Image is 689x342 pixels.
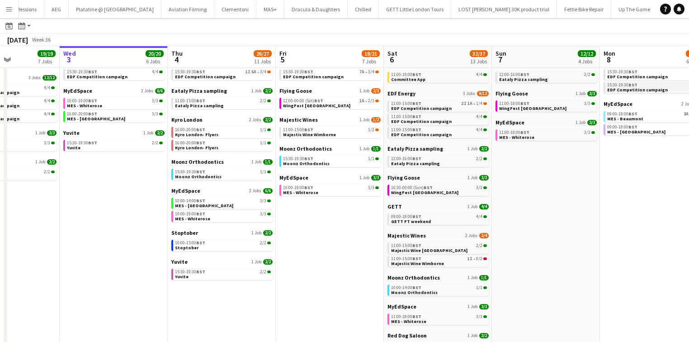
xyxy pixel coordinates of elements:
button: MAS+ [256,0,284,18]
div: MyEdSpace1 Job3/310:00-19:00BST3/3MES - Whiterose [279,174,381,198]
a: 09:00-18:00BST4/4GETT FT weekend [391,214,487,224]
span: EDF Competition campaign [391,119,452,124]
span: BST [412,71,421,77]
span: 3/3 [260,199,266,203]
span: BST [196,211,205,217]
a: 10:00-19:00BST3/3MES - Whiterose [283,185,379,195]
span: 3 Jobs [463,91,475,96]
span: 9/12 [477,91,489,96]
span: MES - Whiterose [499,134,534,140]
span: EDF Competition campaign [175,74,236,80]
span: 1 Job [576,91,585,96]
span: BST [196,198,205,204]
span: Yuvite [63,129,80,136]
span: BST [314,98,323,104]
a: 12:00-16:00BST2/2Eataly Pizza sampling [499,71,595,82]
span: BST [412,156,421,161]
span: 1 Job [143,130,153,136]
span: Stoptober [171,229,198,236]
div: • [175,70,271,74]
a: Majestic Wines1 Job1/2 [279,116,381,123]
span: BST [196,69,205,75]
div: MyEdSpace2 Jobs6/610:00-19:00BST3/3MES - Whiterose16:00-20:00BST3/3MES - [GEOGRAPHIC_DATA] [63,87,165,129]
span: 3/3 [476,185,482,190]
span: 2/2 [263,117,273,123]
div: GETT1 Job4/409:00-18:00BST4/4GETT FT weekend [387,203,489,232]
span: MES - Whiterose [175,216,210,222]
div: Kyro London2 Jobs2/216:00-20:00BST1/1Kyro London- Flyers16:00-20:00BST1/1Kyro London- Flyers [171,116,273,158]
span: 10:00-19:00 [175,212,205,216]
span: 3A [684,112,689,116]
span: 0/2 [476,256,482,261]
a: 16:00-20:00BST1/1Kyro London- Flyers [175,140,271,150]
span: 1/2 [368,128,374,132]
div: Yuvite1 Job2/215:30-19:30BST2/2Yuvite [63,129,165,153]
span: 4/4 [152,70,158,74]
button: GETT Little London Tours [379,0,451,18]
span: 1 Job [359,117,369,123]
span: 3/3 [584,101,590,106]
a: MyEdSpace2 Jobs6/6 [63,87,165,94]
button: Dracula & Daughters [284,0,348,18]
span: 1/1 [371,146,381,152]
a: 15:30-19:30BST2/2Yuvite [175,269,271,279]
span: 09:00-18:00 [607,125,637,129]
span: Eataly Pizza sampling [171,87,227,94]
span: GETT [387,203,402,210]
span: 10:30-00:00 (Sun) [391,185,433,190]
div: Flying Goose1 Job3/311:00-18:00BST3/3WingFest [GEOGRAPHIC_DATA] [496,90,597,119]
span: 1A [467,101,472,106]
span: 15:30-19:30 [283,157,313,161]
span: Stoptober [175,245,198,251]
span: BST [196,269,205,275]
a: Yuvite1 Job2/2 [171,258,273,265]
a: 11:00-15:00BST2/2Eataly Pizza sampling [175,98,271,108]
a: Eataly Pizza sampling1 Job2/2 [171,87,273,94]
span: 4/4 [476,128,482,132]
span: 2/2 [260,241,266,245]
a: 11:00-15:00BST1I•0/2Majestic Wine Wimborne [391,256,487,266]
span: 2/2 [44,170,50,174]
span: 1I [467,256,472,261]
span: 1 Job [467,204,477,209]
span: 12:00-00:00 (Sat) [283,99,323,103]
button: Chilled [348,0,379,18]
span: BST [88,69,97,75]
span: BST [412,127,421,133]
span: Eataly Pizza sampling [391,161,440,166]
span: MES - Beaumont [607,116,643,122]
span: 09:00-18:00 [391,214,421,219]
span: BST [628,69,637,75]
a: 16:00-20:00BST3/3MES - [GEOGRAPHIC_DATA] [67,111,163,121]
span: 2/2 [47,159,57,165]
span: EDF Competition campaign [391,132,452,138]
span: Kyro London- Flyers [175,145,218,151]
span: 15:30-19:30 [175,170,205,174]
span: 2/4 [479,233,489,238]
a: Flying Goose1 Job3/3 [496,90,597,97]
span: WingFest Bristol [499,105,566,111]
a: Majestic Wines2 Jobs2/4 [387,232,489,239]
span: BST [304,156,313,161]
span: BST [196,240,205,246]
span: MyEdSpace [279,174,308,181]
a: 15:30-19:30BST4/4EDF Competition campaign [67,69,163,79]
div: • [283,70,379,74]
a: 11:00-19:00BST4/4Committee App [391,71,487,82]
span: Majestic Wine Christchurch [391,247,467,253]
span: 12:00-16:00 [391,157,421,161]
span: 3/3 [47,130,57,136]
span: 15:30-19:30 [607,83,637,87]
span: 1 Job [251,259,261,265]
span: Flying Goose [279,87,312,94]
span: 12:00-16:00 [499,72,529,77]
span: 6/6 [155,88,165,94]
span: 2/2 [263,259,273,265]
span: EDF Competition campaign [391,105,452,111]
span: 1 Job [359,88,369,94]
span: 10:00-19:00 [67,99,97,103]
span: BST [88,111,97,117]
span: 1I [245,70,250,74]
div: Moonz Orthodontics1 Job1/115:30-19:30BST1/1Moonz Orthodontics [279,145,381,174]
span: BST [196,169,205,175]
